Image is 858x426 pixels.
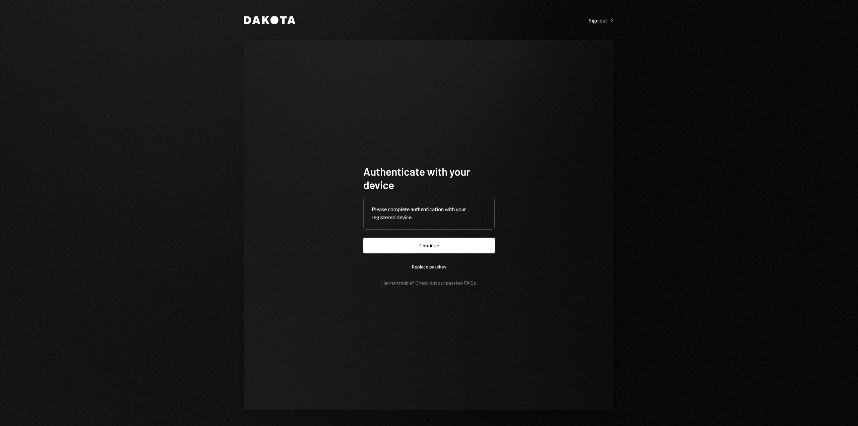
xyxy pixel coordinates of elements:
div: Sign out [589,17,614,24]
div: Please complete authentication with your registered device. [372,205,486,221]
div: Having trouble? Check out our . [381,280,477,286]
a: Sign out [589,16,614,24]
button: Replace passkey [363,259,495,275]
button: Continue [363,238,495,253]
h1: Authenticate with your device [363,165,495,191]
a: passkey FAQs [446,280,476,286]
